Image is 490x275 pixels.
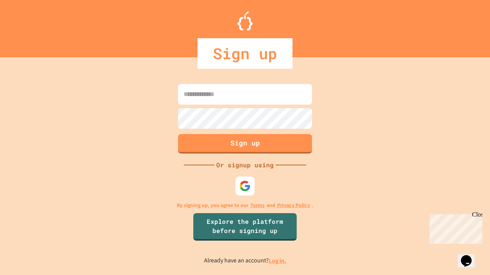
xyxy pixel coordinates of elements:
[277,201,310,209] a: Privacy Policy
[198,38,292,69] div: Sign up
[250,201,265,209] a: Terms
[193,213,297,241] a: Explore the platform before signing up
[426,211,482,244] iframe: chat widget
[458,244,482,267] iframe: chat widget
[239,180,251,192] img: google-icon.svg
[3,3,53,49] div: Chat with us now!Close
[214,160,276,170] div: Or signup using
[237,11,253,31] img: Logo.svg
[178,134,312,154] button: Sign up
[204,256,286,265] p: Already have an account?
[177,201,314,209] p: By signing up, you agree to our and .
[269,257,286,265] a: Log in.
